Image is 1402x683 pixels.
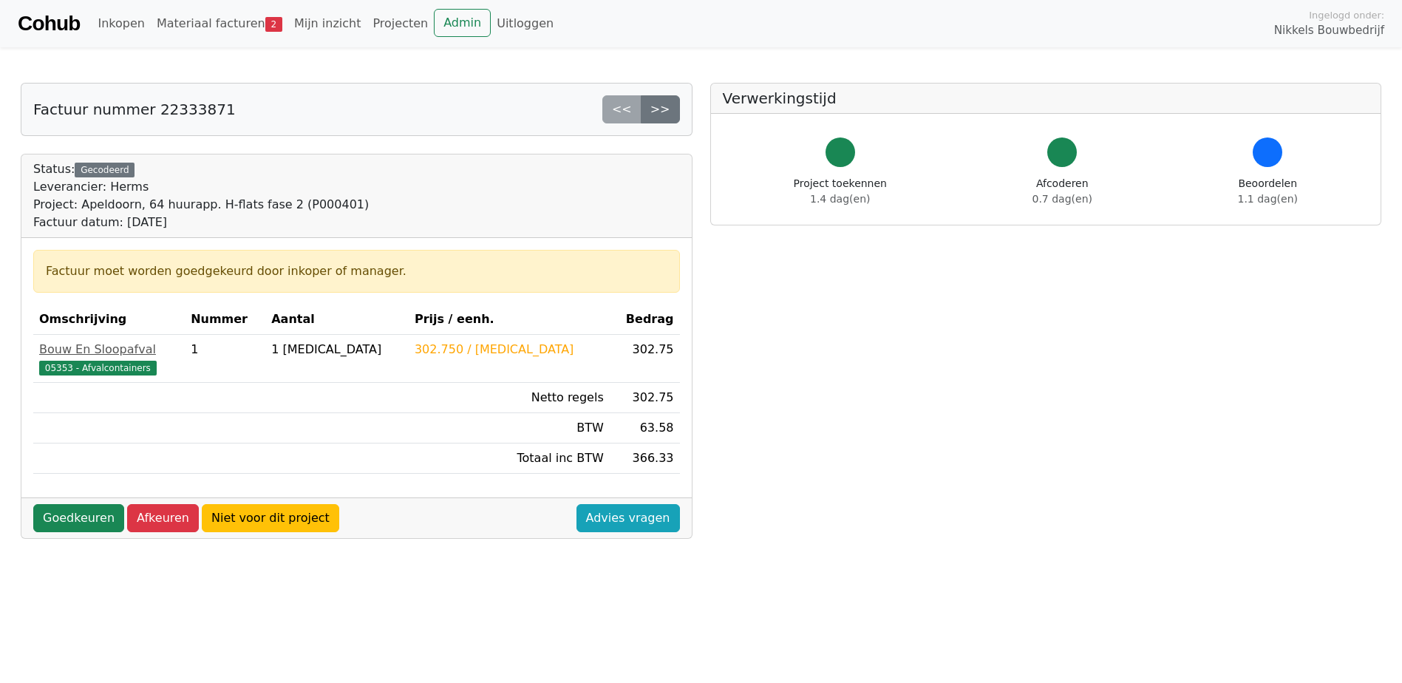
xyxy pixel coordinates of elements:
td: BTW [409,413,610,444]
div: Factuur moet worden goedgekeurd door inkoper of manager. [46,262,667,280]
div: Afcoderen [1032,176,1092,207]
span: Ingelogd onder: [1309,8,1384,22]
a: Inkopen [92,9,150,38]
a: Advies vragen [576,504,680,532]
a: Afkeuren [127,504,199,532]
th: Bedrag [610,305,680,335]
div: 1 [MEDICAL_DATA] [271,341,403,359]
th: Omschrijving [33,305,185,335]
div: Leverancier: Herms [33,178,369,196]
a: Bouw En Sloopafval05353 - Afvalcontainers [39,341,179,376]
a: >> [641,95,680,123]
h5: Verwerkingstijd [723,89,1369,107]
td: 302.75 [610,335,680,383]
div: Project: Apeldoorn, 64 huurapp. H-flats fase 2 (P000401) [33,196,369,214]
td: Totaal inc BTW [409,444,610,474]
a: Projecten [367,9,434,38]
a: Goedkeuren [33,504,124,532]
a: Uitloggen [491,9,559,38]
div: Status: [33,160,369,231]
h5: Factuur nummer 22333871 [33,101,236,118]
a: Admin [434,9,491,37]
div: Beoordelen [1238,176,1298,207]
a: Materiaal facturen2 [151,9,288,38]
td: 1 [185,335,265,383]
td: 366.33 [610,444,680,474]
div: Bouw En Sloopafval [39,341,179,359]
th: Prijs / eenh. [409,305,610,335]
th: Nummer [185,305,265,335]
span: Nikkels Bouwbedrijf [1274,22,1384,39]
a: Niet voor dit project [202,504,339,532]
div: Project toekennen [794,176,887,207]
span: 1.1 dag(en) [1238,193,1298,205]
span: 2 [265,17,282,32]
a: Cohub [18,6,80,41]
a: Mijn inzicht [288,9,367,38]
span: 1.4 dag(en) [810,193,870,205]
div: Gecodeerd [75,163,135,177]
div: 302.750 / [MEDICAL_DATA] [415,341,604,359]
span: 05353 - Afvalcontainers [39,361,157,376]
div: Factuur datum: [DATE] [33,214,369,231]
td: Netto regels [409,383,610,413]
span: 0.7 dag(en) [1032,193,1092,205]
td: 63.58 [610,413,680,444]
th: Aantal [265,305,409,335]
td: 302.75 [610,383,680,413]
